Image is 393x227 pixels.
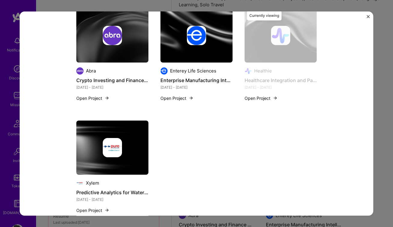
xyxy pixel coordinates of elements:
[76,189,148,196] h4: Predictive Analytics for Water Solutions
[103,138,122,157] img: Company logo
[160,76,233,84] h4: Enterprise Manufacturing Intelligence - Pharma/Biotech
[76,179,84,187] img: Company logo
[187,26,206,45] img: Company logo
[76,207,109,213] button: Open Project
[189,96,193,100] img: arrow-right
[86,180,99,186] div: Xylem
[160,84,233,90] div: [DATE] - [DATE]
[76,76,148,84] h4: Crypto Investing and Finance Solutions
[170,68,216,74] div: Enterey Life Sciences
[103,26,122,45] img: Company logo
[76,95,109,101] button: Open Project
[86,68,96,74] div: Abra
[367,15,370,21] button: Close
[245,95,278,101] button: Open Project
[76,121,148,175] img: cover
[160,95,193,101] button: Open Project
[247,11,282,20] div: Currently viewing
[76,196,148,203] div: [DATE] - [DATE]
[105,96,109,100] img: arrow-right
[273,96,278,100] img: arrow-right
[76,84,148,90] div: [DATE] - [DATE]
[76,67,84,75] img: Company logo
[160,67,168,75] img: Company logo
[105,208,109,213] img: arrow-right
